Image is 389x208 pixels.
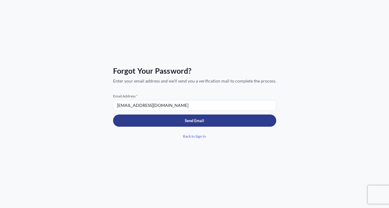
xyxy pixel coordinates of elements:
[113,130,276,143] a: Back to Sign In
[183,133,206,139] span: Back to Sign In
[113,115,276,127] button: Send Email
[185,118,204,124] p: Send Email
[113,94,276,99] span: Email Address
[113,66,276,76] span: Forgot Your Password?
[113,100,276,111] input: example@gmail.com
[113,78,276,84] span: Enter your email address and we'll send you a verification mail to complete the process.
